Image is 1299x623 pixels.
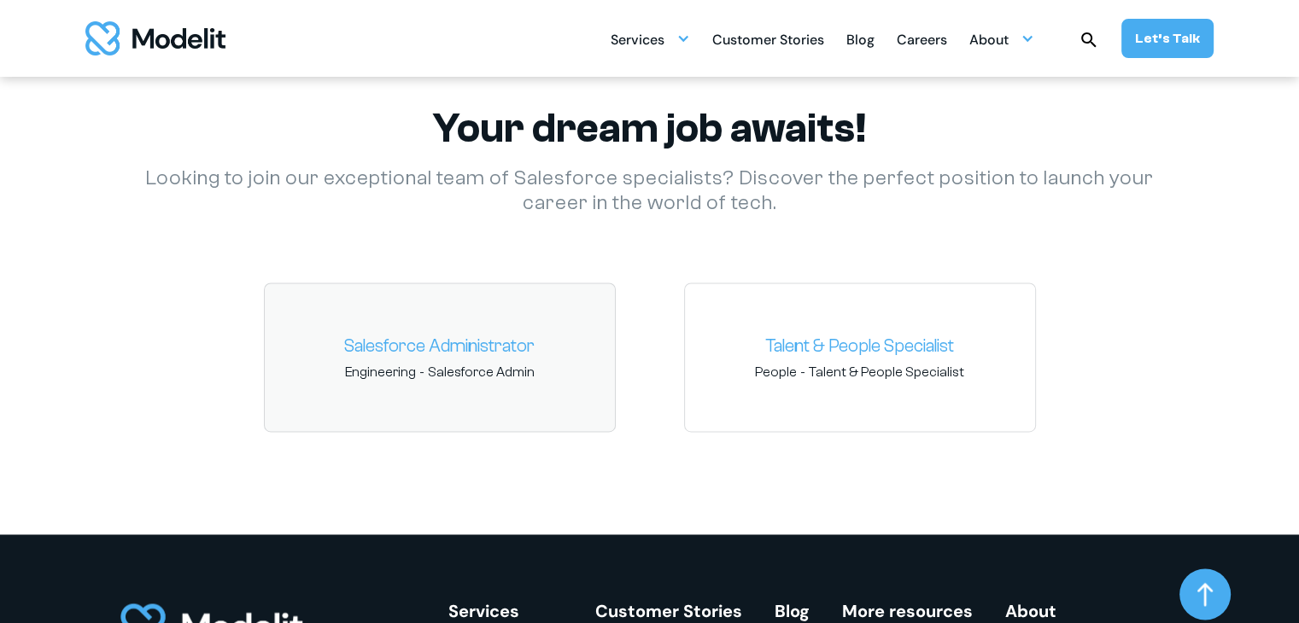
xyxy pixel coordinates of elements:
[809,363,964,381] span: Talent & People Specialist
[120,166,1179,216] p: Looking to join our exceptional team of Salesforce specialists? Discover the perfect position to ...
[448,602,563,620] div: Services
[345,363,416,381] span: Engineering
[775,600,810,622] a: Blog
[611,22,690,55] div: Services
[897,22,947,55] a: Careers
[699,333,1021,360] a: Talent & People Specialist
[846,22,875,55] a: Blog
[712,25,824,58] div: Customer Stories
[1197,582,1213,606] img: arrow up
[428,363,535,381] span: Salesforce Admin
[846,25,875,58] div: Blog
[897,25,947,58] div: Careers
[595,600,742,622] a: Customer Stories
[1135,29,1200,48] div: Let’s Talk
[969,22,1034,55] div: About
[842,600,973,622] a: More resources
[1121,19,1214,58] a: Let’s Talk
[611,25,664,58] div: Services
[1005,602,1080,620] div: About
[712,22,824,55] a: Customer Stories
[969,25,1009,58] div: About
[85,21,225,55] img: modelit logo
[85,21,225,55] a: home
[755,363,797,381] span: People
[278,333,601,360] a: Salesforce Administrator
[699,363,1021,381] span: -
[278,363,601,381] span: -
[120,104,1179,153] h2: Your dream job awaits!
